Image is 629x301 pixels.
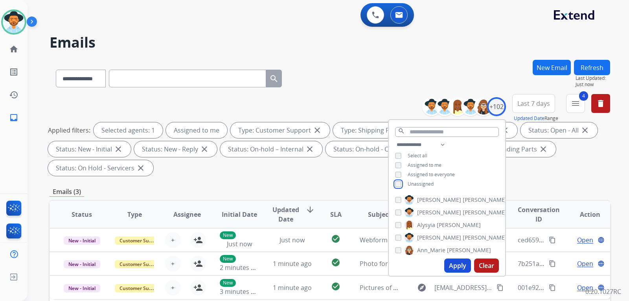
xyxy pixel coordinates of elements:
div: Status: On-hold - Customer [326,141,433,157]
span: Last Updated: [576,75,610,81]
span: Last 7 days [517,102,550,105]
span: [PERSON_NAME] [417,196,461,204]
span: Open [577,235,593,245]
div: Status: New - Initial [48,141,131,157]
span: 4 [579,91,588,101]
h2: Emails [50,35,610,50]
mat-icon: language [598,284,605,291]
span: Select all [408,152,427,159]
mat-icon: search [398,127,405,135]
mat-icon: arrow_downward [305,205,315,214]
div: Status: On-hold – Internal [220,141,322,157]
mat-icon: content_copy [549,260,556,267]
span: Assigned to everyone [408,171,455,178]
span: [PERSON_NAME] [437,221,481,229]
div: Status: Open - All [520,122,598,138]
span: 2 minutes ago [220,263,262,272]
span: 1 minute ago [273,259,312,268]
span: Pictures of recliner [360,283,416,292]
div: Status: New - Reply [134,141,217,157]
mat-icon: person_add [193,235,203,245]
span: + [171,235,175,245]
mat-icon: history [9,90,18,100]
mat-icon: person_add [193,283,203,292]
span: [PERSON_NAME] [463,196,507,204]
button: Apply [444,259,471,273]
button: Clear [474,259,499,273]
div: Status: On Hold - Servicers [48,160,153,176]
img: avatar [3,11,25,33]
span: Customer Support [115,236,166,245]
button: + [165,280,181,295]
span: Photo for claim [360,259,405,268]
mat-icon: close [200,144,209,154]
p: New [220,255,236,263]
mat-icon: check_circle [331,234,340,244]
button: 4 [566,94,585,113]
div: Type: Shipping Protection [333,122,436,138]
p: Emails (3) [50,187,84,197]
mat-icon: list_alt [9,67,18,77]
p: New [220,231,236,239]
button: + [165,232,181,248]
div: Selected agents: 1 [94,122,163,138]
div: +102 [487,97,506,116]
button: + [165,256,181,271]
span: [PERSON_NAME] [417,234,461,242]
span: Conversation ID [518,205,560,224]
mat-icon: close [539,144,548,154]
span: New - Initial [64,260,100,268]
mat-icon: language [598,236,605,244]
span: + [171,259,175,268]
th: Action [557,201,610,228]
mat-icon: home [9,44,18,54]
span: Assigned to me [408,162,441,168]
span: Type [127,210,142,219]
span: Open [577,259,593,268]
mat-icon: check_circle [331,258,340,267]
div: Assigned to me [166,122,227,138]
span: Assignee [173,210,201,219]
span: Just now [227,240,252,248]
span: New - Initial [64,236,100,245]
span: Initial Date [222,210,257,219]
mat-icon: check_circle [331,282,340,291]
span: Alysyia [417,221,435,229]
mat-icon: person_add [193,259,203,268]
p: 0.20.1027RC [585,287,621,296]
mat-icon: menu [571,99,580,108]
button: New Email [533,60,571,75]
p: New [220,279,236,287]
mat-icon: close [313,126,322,135]
mat-icon: close [580,126,590,135]
span: [PERSON_NAME] [463,209,507,216]
span: Open [577,283,593,292]
mat-icon: close [114,144,123,154]
mat-icon: delete [596,99,605,108]
mat-icon: inbox [9,113,18,122]
span: Ann_Marie [417,246,445,254]
span: Unassigned [408,181,434,187]
span: [PERSON_NAME] [417,209,461,216]
span: + [171,283,175,292]
span: 3 minutes ago [220,287,262,296]
button: Updated Date [514,115,544,122]
div: Type: Customer Support [230,122,330,138]
mat-icon: content_copy [549,284,556,291]
span: [PERSON_NAME] [463,234,507,242]
span: Updated Date [272,205,299,224]
span: SLA [330,210,342,219]
mat-icon: explore [417,283,427,292]
mat-icon: language [598,260,605,267]
span: 1 minute ago [273,283,312,292]
span: Webform from [EMAIL_ADDRESS][DOMAIN_NAME] on [DATE] [360,236,538,244]
mat-icon: close [305,144,314,154]
span: [EMAIL_ADDRESS][DOMAIN_NAME] [434,283,492,292]
span: Just now [576,81,610,88]
button: Last 7 days [512,94,555,113]
mat-icon: search [269,74,279,83]
span: Status [72,210,92,219]
span: [PERSON_NAME] [447,246,491,254]
mat-icon: content_copy [497,284,504,291]
span: Subject [368,210,391,219]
